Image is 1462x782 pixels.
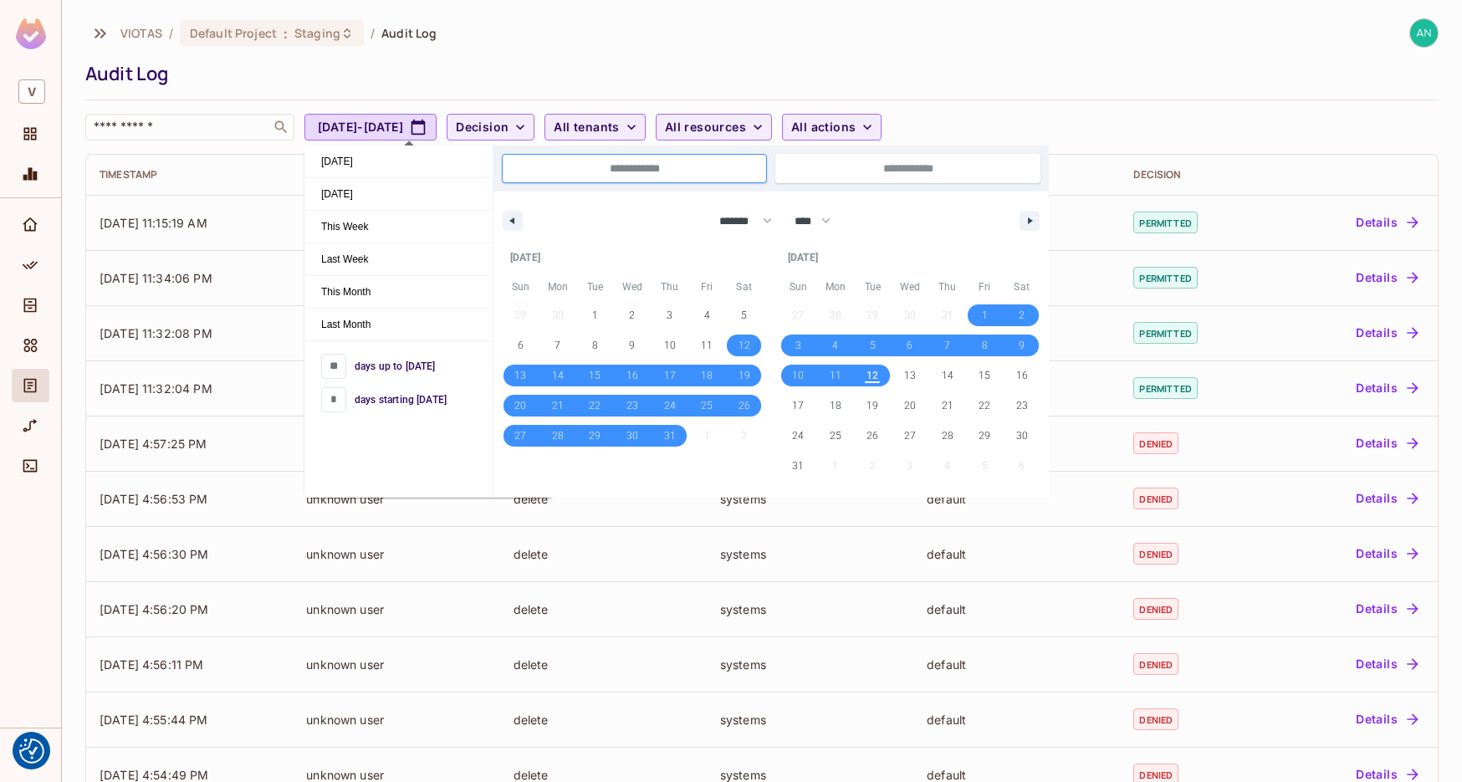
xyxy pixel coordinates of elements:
button: 14 [539,360,577,391]
button: 28 [539,421,577,451]
div: delete [514,657,693,672]
button: 24 [780,421,817,451]
span: the active workspace [120,25,162,41]
button: 17 [651,360,688,391]
span: permitted [1133,322,1197,344]
button: 10 [651,330,688,360]
span: denied [1133,488,1178,509]
span: All resources [665,117,746,138]
button: 25 [817,421,855,451]
button: 9 [614,330,652,360]
button: 10 [780,360,817,391]
button: 11 [688,330,726,360]
button: 22 [966,391,1004,421]
button: 21 [539,391,577,421]
span: denied [1133,598,1178,620]
img: andrew.cusack@viotas.com [1410,19,1438,47]
span: 30 [1016,421,1028,451]
button: 16 [614,360,652,391]
button: 13 [892,360,929,391]
span: Mon [817,273,855,300]
button: 1 [576,300,614,330]
div: unknown user [306,491,486,507]
button: 3 [651,300,688,330]
button: 8 [966,330,1004,360]
span: 16 [1016,360,1028,391]
button: Details [1349,706,1424,733]
span: 19 [739,360,750,391]
div: unknown user [306,657,486,672]
div: unknown user [306,601,486,617]
span: [DATE] 4:56:53 PM [100,492,208,506]
span: 7 [555,330,560,360]
span: [DATE] 4:56:30 PM [100,547,209,561]
button: 12 [854,360,892,391]
span: 8 [592,330,598,360]
span: 13 [904,360,916,391]
span: 21 [552,391,564,421]
span: 18 [830,391,841,421]
span: V [18,79,45,104]
span: [DATE] 11:32:08 PM [100,326,212,340]
span: 31 [792,451,804,481]
span: 2 [629,300,635,330]
span: 13 [514,360,526,391]
button: Consent Preferences [19,739,44,764]
button: 29 [576,421,614,451]
button: 8 [576,330,614,360]
div: Directory [12,289,49,322]
button: This Week [304,211,493,243]
span: 9 [629,330,635,360]
span: 27 [904,421,916,451]
img: Revisit consent button [19,739,44,764]
button: 29 [966,421,1004,451]
button: 2 [614,300,652,330]
span: [DATE] [304,178,493,210]
span: 20 [904,391,916,421]
button: Details [1349,375,1424,401]
button: [DATE] [304,146,493,178]
span: 3 [795,330,801,360]
div: systems [720,491,900,507]
div: systems [720,657,900,672]
span: Mon [539,273,577,300]
button: Last Week [304,243,493,276]
span: All tenants [554,117,619,138]
button: 18 [817,391,855,421]
span: 26 [739,391,750,421]
div: unknown user [306,712,486,728]
span: 3 [667,300,672,330]
button: 27 [502,421,539,451]
button: 1 [966,300,1004,330]
div: delete [514,601,693,617]
span: [DATE] 11:34:06 PM [100,271,212,285]
span: permitted [1133,212,1197,233]
span: 11 [830,360,841,391]
span: Sun [780,273,817,300]
span: days up to [DATE] [355,359,436,374]
button: 31 [651,421,688,451]
li: / [169,25,173,41]
div: Monitoring [12,157,49,191]
span: Last Week [304,243,493,275]
span: 9 [1019,330,1025,360]
div: [DATE] [780,242,1040,273]
button: 6 [502,330,539,360]
button: 23 [614,391,652,421]
span: 12 [739,330,750,360]
span: [DATE] 4:56:20 PM [100,602,209,616]
span: 14 [942,360,953,391]
span: 6 [518,330,524,360]
button: 26 [725,391,763,421]
button: Details [1349,264,1424,291]
button: 5 [854,330,892,360]
div: [DATE] [502,242,763,273]
button: 30 [1003,421,1040,451]
span: denied [1133,653,1178,675]
div: URL Mapping [12,409,49,442]
span: Last Month [304,309,493,340]
span: denied [1133,543,1178,565]
span: All actions [791,117,856,138]
button: 20 [502,391,539,421]
button: Details [1349,209,1424,236]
